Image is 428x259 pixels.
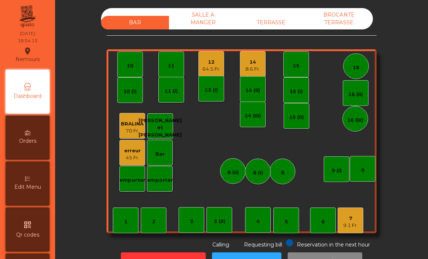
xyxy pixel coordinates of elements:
div: [DATE] [20,30,35,37]
div: TERRASSE [237,16,305,29]
div: emporter [147,177,173,184]
div: emporter [119,177,145,184]
div: BRALINA [121,120,144,128]
div: 1 [124,218,127,226]
span: Calling [212,241,229,248]
div: 7 [343,215,358,222]
div: 14 (III) [245,112,261,120]
i: qr_code [23,220,32,229]
div: 45 Fr. [124,154,141,162]
div: erreur [124,147,141,155]
div: 15 (II) [289,114,304,121]
div: 15 [293,62,299,70]
div: Nemours [15,46,40,64]
div: 9.1 Fr. [343,222,358,229]
span: Dashboard [14,92,42,100]
div: 70 Fr. [121,127,144,135]
div: 18:54:15 [18,38,37,44]
div: 3 (II) [214,218,225,225]
div: 11 [168,62,175,70]
span: Edit Menu [14,183,41,191]
div: BAR [101,16,169,29]
img: qpiato [18,4,36,29]
div: 9 [361,167,364,174]
span: Orders [19,137,36,145]
div: 11 (I) [165,88,178,95]
div: 12 (I) [205,86,218,94]
div: 8 [281,169,284,177]
div: 10 (I) [123,88,137,95]
div: 16 [353,64,359,71]
div: BROCANTE TERRASSE [305,8,373,29]
div: 14 [245,58,260,66]
div: 12 [202,58,220,66]
div: 9 (I) [332,167,342,174]
div: 2 [152,218,155,226]
div: 8 (II) [227,169,239,176]
span: Reservation in the next hour [297,241,370,248]
div: 15 (I) [289,88,303,95]
div: 4 [256,218,260,225]
div: Bar [155,150,165,158]
i: location_on [23,47,32,56]
div: [PERSON_NAME] et [PERSON_NAME] [139,117,182,139]
div: 6 [321,218,325,226]
div: 16 (II) [348,91,363,98]
div: 64.5 Fr. [202,65,220,73]
div: 16 (III) [347,117,363,124]
div: 5 [285,218,288,226]
div: 10 [127,62,133,70]
div: 8.6 Fr. [245,65,260,73]
span: Qr codes [16,231,39,239]
div: 3 [190,218,193,225]
div: SALLE A MANGER [169,8,237,29]
div: 14 (II) [245,87,260,94]
span: Requesting bill [244,241,282,248]
div: 8 (I) [253,169,263,177]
